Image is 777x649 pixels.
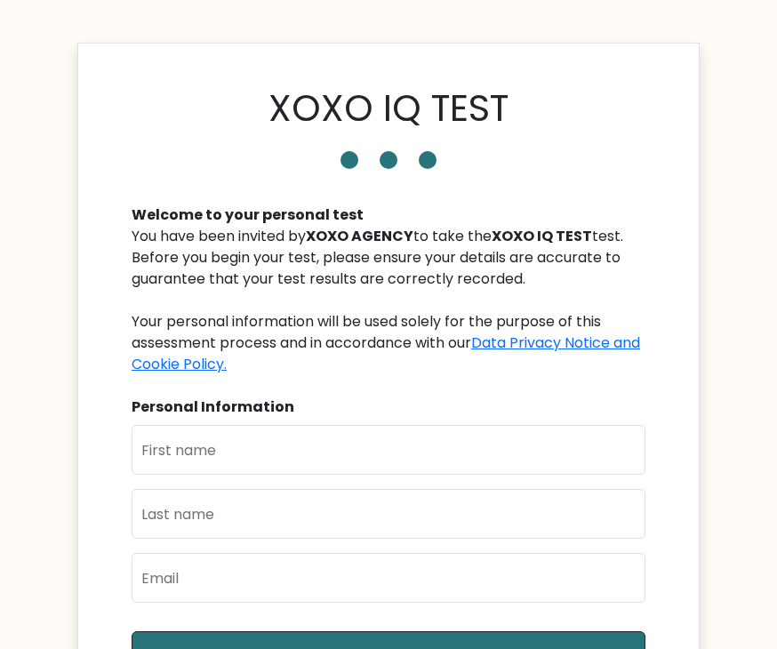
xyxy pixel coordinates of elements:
[132,425,645,475] input: First name
[132,333,640,374] a: Data Privacy Notice and Cookie Policy.
[306,226,413,246] b: XOXO AGENCY
[132,553,645,603] input: Email
[132,204,645,226] div: Welcome to your personal test
[132,226,645,375] div: You have been invited by to take the test. Before you begin your test, please ensure your details...
[268,86,509,130] h1: XOXO IQ TEST
[132,489,645,539] input: Last name
[492,226,592,246] b: XOXO IQ TEST
[132,397,645,418] div: Personal Information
